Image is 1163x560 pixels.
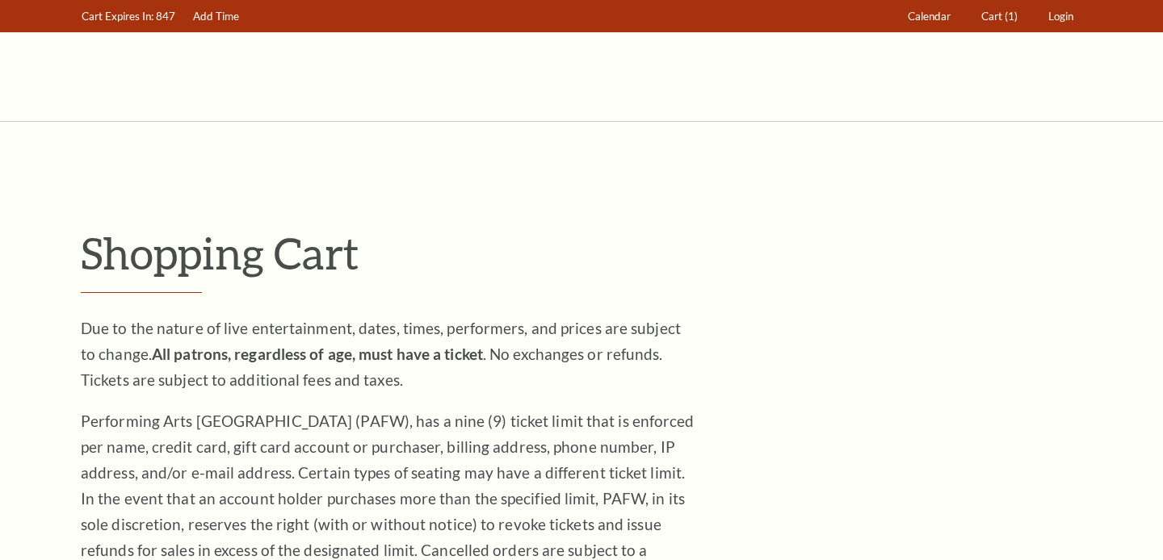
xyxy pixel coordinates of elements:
p: Shopping Cart [81,227,1082,279]
strong: All patrons, regardless of age, must have a ticket [152,345,483,363]
span: Login [1048,10,1073,23]
span: Cart Expires In: [82,10,153,23]
span: Cart [981,10,1002,23]
a: Add Time [186,1,247,32]
span: Due to the nature of live entertainment, dates, times, performers, and prices are subject to chan... [81,319,681,389]
span: (1) [1005,10,1018,23]
a: Calendar [901,1,959,32]
span: Calendar [908,10,951,23]
span: 847 [156,10,175,23]
a: Cart (1) [974,1,1026,32]
a: Login [1041,1,1081,32]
